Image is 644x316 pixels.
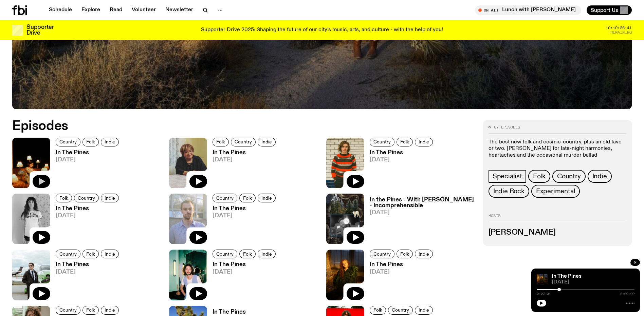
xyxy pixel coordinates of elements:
span: Indie [592,173,607,180]
a: Country [56,138,80,146]
button: On AirLunch with [PERSON_NAME] [475,5,581,15]
a: Folk [397,250,413,258]
span: Specialist [493,173,522,180]
a: Folk [213,138,229,146]
h3: In The Pines [56,150,121,156]
span: Indie [419,139,429,144]
a: Indie [101,250,119,258]
a: Indie [588,170,612,183]
a: Indie [101,194,119,202]
a: Folk [82,138,99,146]
a: Country [56,306,80,315]
button: Support Us [587,5,632,15]
a: Experimental [531,185,580,198]
span: Indie [105,139,115,144]
span: [DATE] [213,157,278,163]
span: [DATE] [370,210,475,216]
a: Country [370,250,394,258]
a: Indie [101,306,119,315]
span: Country [373,139,391,144]
a: Country [231,138,256,146]
h3: In The Pines [213,206,278,212]
span: Indie [105,252,115,257]
h3: [PERSON_NAME] [489,229,626,236]
a: Folk [82,250,99,258]
a: Country [388,306,413,315]
a: In The Pines[DATE] [50,262,121,300]
span: Experimental [536,187,575,195]
p: The best new folk and cosmic-country, plus an old fave or two. [PERSON_NAME] for late-night harmo... [489,139,626,159]
h2: Hosts [489,214,626,222]
span: Remaining [610,31,632,34]
a: In The Pines[DATE] [207,150,278,188]
a: In The Pines[DATE] [364,150,435,188]
h3: In The Pines [56,206,121,212]
h3: In The Pines [213,262,278,268]
span: Indie [419,252,429,257]
a: Specialist [489,170,526,183]
h3: In The Pines [370,262,435,268]
a: Read [106,5,126,15]
a: Indie [101,138,119,146]
span: [DATE] [552,280,634,285]
a: Country [213,250,237,258]
span: [DATE] [370,157,435,163]
a: In The Pines[DATE] [50,206,121,244]
span: Indie [261,195,272,200]
span: Country [216,252,234,257]
a: Country [213,194,237,202]
span: Indie [419,308,429,313]
a: Folk [370,306,386,315]
span: Indie [261,252,272,257]
a: Indie [415,138,433,146]
a: Folk [528,170,550,183]
span: Folk [400,252,409,257]
span: Country [216,195,234,200]
a: In The Pines[DATE] [207,206,278,244]
span: [DATE] [213,269,278,275]
span: 87 episodes [494,125,520,129]
h3: Supporter Drive [26,24,54,36]
span: Indie [105,308,115,313]
a: Folk [239,250,256,258]
span: 2:00:00 [620,292,634,296]
span: 0:27:31 [537,292,551,296]
span: Folk [373,308,382,313]
a: Schedule [45,5,76,15]
span: Indie Rock [493,187,525,195]
span: Country [373,252,391,257]
span: [DATE] [213,213,278,219]
a: Indie [258,138,276,146]
h3: In The Pines [213,150,278,156]
a: In The Pines[DATE] [364,262,435,300]
a: Explore [77,5,104,15]
span: Folk [400,139,409,144]
span: [DATE] [56,157,121,163]
span: [DATE] [56,269,121,275]
a: Indie [415,250,433,258]
span: Indie [261,139,272,144]
a: In the Pines - With [PERSON_NAME] - Incomprehensible[DATE] [364,197,475,244]
a: Folk [397,138,413,146]
a: Indie Rock [489,185,529,198]
span: 10:10:26:41 [606,26,632,30]
a: Indie [415,306,433,315]
a: In The Pines[DATE] [207,262,278,300]
h3: In the Pines - With [PERSON_NAME] - Incomprehensible [370,197,475,209]
span: Country [557,173,581,180]
a: Indie [258,250,276,258]
a: Newsletter [161,5,197,15]
span: Folk [59,195,68,200]
a: Folk [82,306,99,315]
a: Country [56,250,80,258]
span: Country [59,252,77,257]
span: Folk [216,139,225,144]
p: Supporter Drive 2025: Shaping the future of our city’s music, arts, and culture - with the help o... [201,27,443,33]
a: Country [552,170,586,183]
span: Folk [86,139,95,144]
span: Folk [243,252,252,257]
a: Indie [258,194,276,202]
span: Folk [243,195,252,200]
a: Volunteer [128,5,160,15]
a: Folk [56,194,72,202]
